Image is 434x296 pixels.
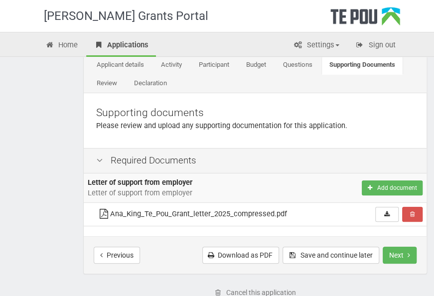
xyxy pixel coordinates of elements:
a: Sign out [348,35,403,57]
a: Declaration [126,74,175,93]
a: Applications [86,35,156,57]
button: Remove [402,207,423,222]
p: Supporting documents [96,106,414,120]
button: Previous step [94,247,140,264]
div: Te Pou Logo [330,7,400,32]
button: Next step [383,247,417,264]
a: Budget [238,56,274,75]
a: Supporting Documents [321,56,403,75]
td: Ana_King_Te_Pou_Grant_letter_2025_compressed.pdf [94,202,340,226]
a: Applicant details [89,56,152,75]
div: Required Documents [84,148,427,173]
a: Download as PDF [202,247,279,264]
a: Home [38,35,86,57]
a: Questions [275,56,320,75]
a: Review [89,74,125,93]
a: Activity [153,56,190,75]
button: Save and continue later [283,247,379,264]
button: Add document [362,180,423,195]
p: Please review and upload any supporting documentation for this application. [96,121,414,131]
span: Letter of support from employer [88,188,192,197]
b: Letter of support from employer [88,178,192,187]
a: Settings [286,35,347,57]
a: Participant [191,56,237,75]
